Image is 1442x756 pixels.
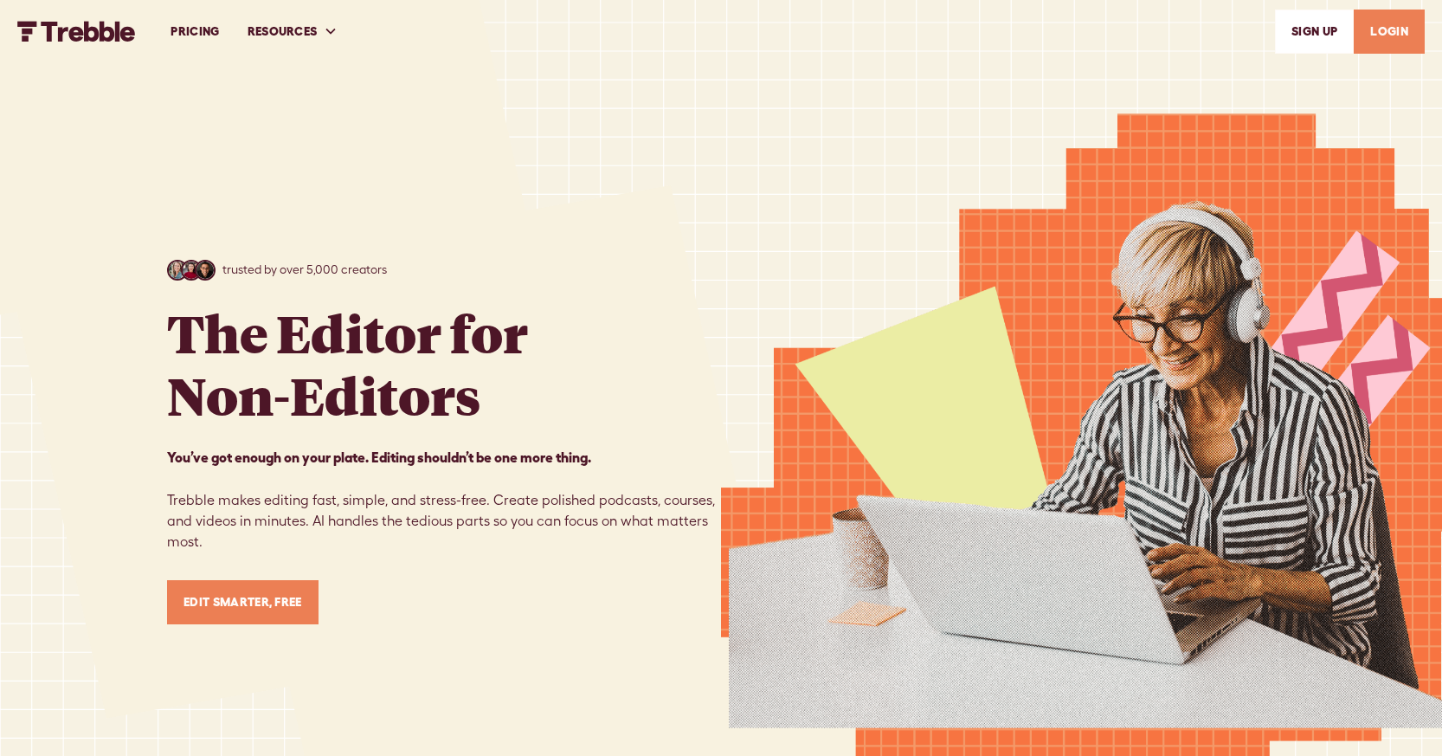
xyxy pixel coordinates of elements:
img: Trebble FM Logo [17,21,136,42]
p: trusted by over 5,000 creators [222,261,387,279]
a: home [17,21,136,42]
div: RESOURCES [234,2,352,61]
a: Edit Smarter, Free [167,580,319,624]
h1: The Editor for Non-Editors [167,301,528,426]
div: RESOURCES [248,23,318,41]
a: PRICING [157,2,233,61]
strong: You’ve got enough on your plate. Editing shouldn’t be one more thing. ‍ [167,449,591,465]
a: LOGIN [1354,10,1425,54]
p: Trebble makes editing fast, simple, and stress-free. Create polished podcasts, courses, and video... [167,447,721,552]
a: SIGn UP [1275,10,1354,54]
